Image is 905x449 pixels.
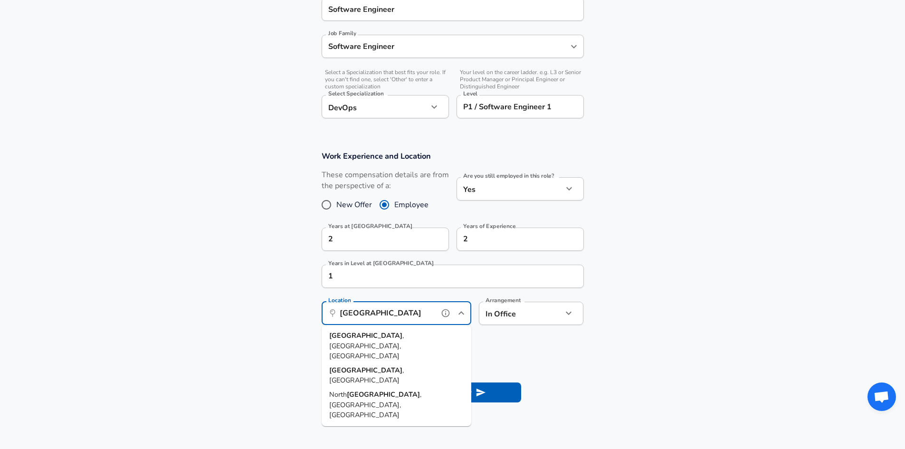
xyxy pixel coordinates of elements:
[463,223,515,229] label: Years of Experience
[329,390,421,420] span: , [GEOGRAPHIC_DATA], [GEOGRAPHIC_DATA]
[326,2,580,17] input: Software Engineer
[567,40,581,53] button: Open
[461,99,580,114] input: L3
[328,91,383,96] label: Select Specialization
[322,95,428,118] div: DevOps
[336,199,372,210] span: New Offer
[457,177,563,201] div: Yes
[328,30,356,36] label: Job Family
[322,69,449,90] span: Select a Specialization that best fits your role. If you can't find one, select 'Other' to enter ...
[463,173,554,179] label: Are you still employed in this role?
[322,170,449,191] label: These compensation details are from the perspective of a:
[322,228,428,251] input: 0
[329,365,404,385] span: , [GEOGRAPHIC_DATA]
[455,306,468,320] button: Close
[486,297,521,303] label: Arrangement
[329,365,402,375] strong: [GEOGRAPHIC_DATA]
[394,199,429,210] span: Employee
[463,91,477,96] label: Level
[328,260,434,266] label: Years in Level at [GEOGRAPHIC_DATA]
[322,151,584,162] h3: Work Experience and Location
[329,331,404,361] span: , [GEOGRAPHIC_DATA], [GEOGRAPHIC_DATA]
[347,390,420,399] strong: [GEOGRAPHIC_DATA]
[328,297,351,303] label: Location
[479,302,549,325] div: In Office
[867,382,896,411] div: Open chat
[329,390,347,399] span: North
[457,69,584,90] span: Your level on the career ladder. e.g. L3 or Senior Product Manager or Principal Engineer or Disti...
[322,265,563,288] input: 1
[326,39,565,54] input: Software Engineer
[329,331,402,340] strong: [GEOGRAPHIC_DATA]
[328,223,412,229] label: Years at [GEOGRAPHIC_DATA]
[438,306,453,320] button: help
[457,228,563,251] input: 7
